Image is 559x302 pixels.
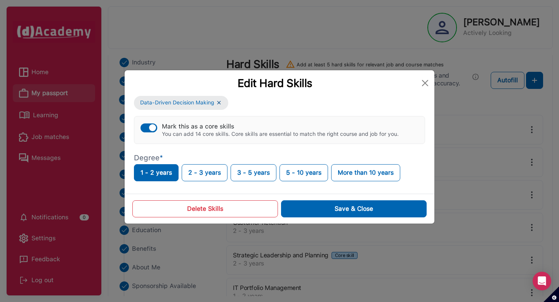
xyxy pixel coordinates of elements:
[162,131,399,137] div: You can add 14 core skills. Core skills are essential to match the right course and job for you.
[281,200,427,217] button: Save & Close
[131,76,419,90] div: Edit Hard Skills
[134,96,228,110] button: Data-Driven Decision Making
[182,164,227,181] button: 2 - 3 years
[231,164,276,181] button: 3 - 5 years
[279,164,328,181] button: 5 - 10 years
[132,200,278,217] button: Delete Skills
[141,123,157,132] button: Mark this as a core skillsYou can add 14 core skills. Core skills are essential to match the righ...
[134,153,425,163] p: Degree
[216,99,222,106] img: x
[331,164,400,181] button: More than 10 years
[543,286,559,302] button: Set cookie preferences
[134,164,179,181] button: 1 - 2 years
[162,123,399,130] div: Mark this as a core skills
[140,99,214,107] span: Data-Driven Decision Making
[533,272,551,290] div: Open Intercom Messenger
[419,77,431,89] button: Close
